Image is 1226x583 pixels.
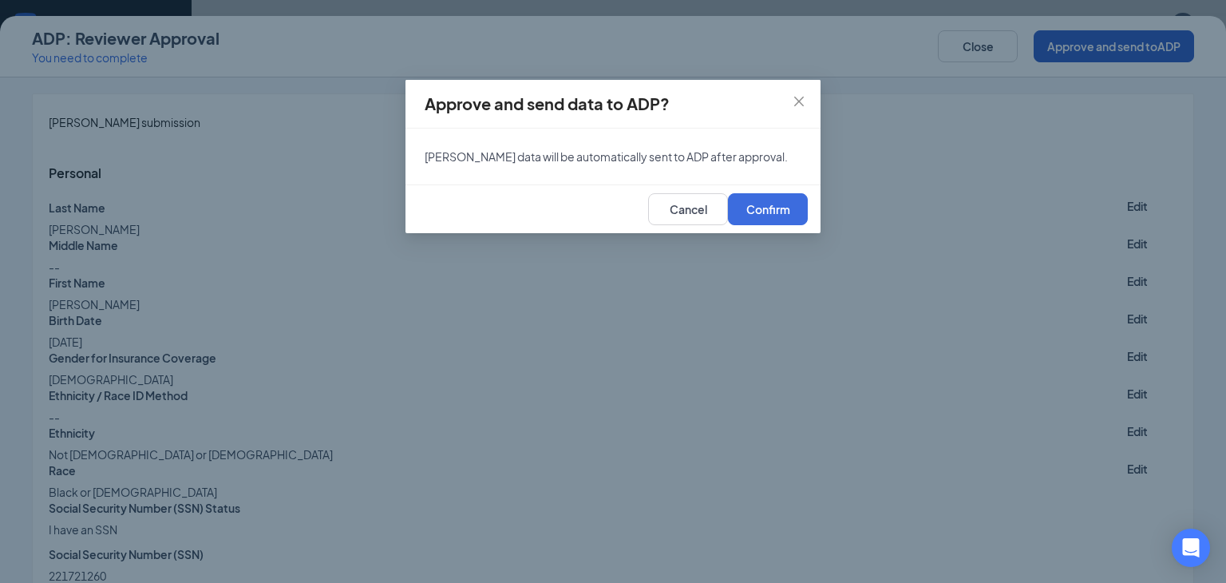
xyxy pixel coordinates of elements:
[777,80,821,123] button: Close
[1172,529,1210,567] div: Open Intercom Messenger
[746,204,790,215] span: Confirm
[425,149,788,164] span: [PERSON_NAME] data will be automatically sent to ADP after approval.
[425,93,801,115] h4: Approve and send data to ADP?
[793,95,805,108] span: close
[648,193,728,225] button: Cancel
[728,193,808,225] button: Confirm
